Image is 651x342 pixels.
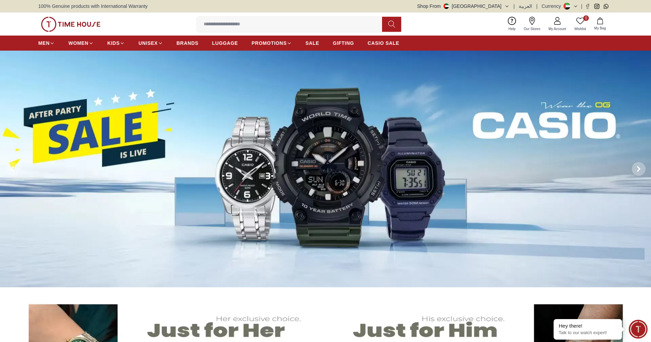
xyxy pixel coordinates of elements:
a: Instagram [594,4,599,9]
span: SALE [306,40,319,47]
a: Whatsapp [603,4,609,9]
a: UNISEX [138,37,163,49]
span: My Bag [592,26,609,31]
p: Talk to our watch expert! [559,330,617,336]
span: MEN [38,40,50,47]
a: SALE [306,37,319,49]
span: CASIO SALE [368,40,399,47]
a: PROMOTIONS [252,37,292,49]
a: KIDS [107,37,125,49]
img: United Arab Emirates [444,3,449,9]
span: LUGGAGE [212,40,238,47]
span: BRANDS [177,40,199,47]
span: PROMOTIONS [252,40,287,47]
a: Facebook [585,4,590,9]
button: My Bag [590,16,610,32]
span: | [536,3,538,10]
span: Help [506,26,518,31]
a: CASIO SALE [368,37,399,49]
a: LUGGAGE [212,37,238,49]
span: 100% Genuine products with International Warranty [38,3,148,10]
span: WOMEN [68,40,89,47]
span: My Account [546,26,569,31]
span: | [581,3,582,10]
span: KIDS [107,40,120,47]
span: 0 [583,15,589,21]
a: WOMEN [68,37,94,49]
a: 0Wishlist [570,15,590,33]
a: MEN [38,37,55,49]
span: UNISEX [138,40,158,47]
a: BRANDS [177,37,199,49]
span: GIFTING [333,40,354,47]
button: العربية [519,3,532,10]
a: Our Stores [520,15,544,33]
span: Wishlist [572,26,589,31]
button: Shop From[GEOGRAPHIC_DATA] [417,3,510,10]
div: Currency [542,3,564,10]
a: GIFTING [333,37,354,49]
div: Hey there! [559,323,617,329]
span: | [514,3,515,10]
img: ... [41,17,100,32]
a: Help [504,15,520,33]
div: Chat Widget [629,320,648,339]
span: Our Stores [521,26,543,31]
